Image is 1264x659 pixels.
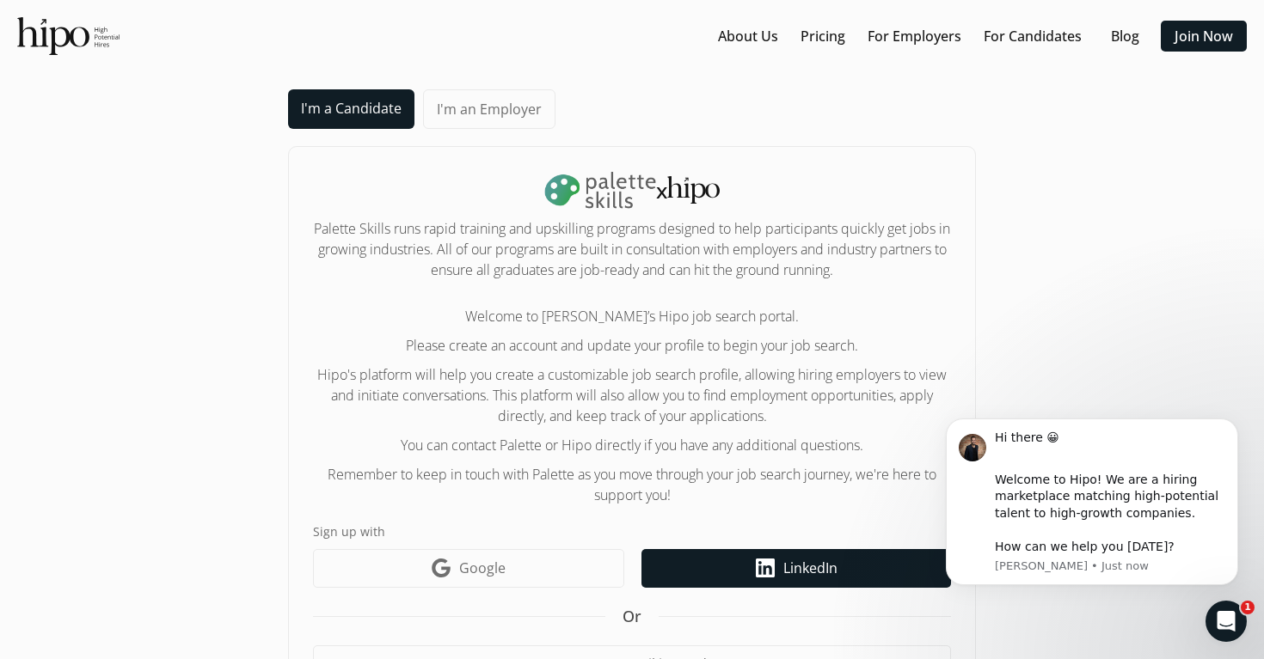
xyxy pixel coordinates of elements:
button: For Employers [861,21,968,52]
p: You can contact Palette or Hipo directly if you have any additional questions. [313,435,951,455]
label: Sign up with [313,522,951,540]
p: Hipo's platform will help you create a customizable job search profile, allowing hiring employers... [313,364,951,426]
iframe: Intercom notifications message [920,393,1264,613]
img: official-logo [17,17,120,55]
a: Google [313,549,624,588]
button: Pricing [794,21,852,52]
img: svg+xml,%3c [667,176,720,204]
span: Or [623,605,641,628]
a: About Us [718,26,778,46]
a: Pricing [801,26,845,46]
a: For Employers [868,26,961,46]
a: Join Now [1175,26,1233,46]
button: Join Now [1161,21,1247,52]
h1: x [313,171,951,210]
h2: Palette Skills runs rapid training and upskilling programs designed to help participants quickly ... [313,218,951,280]
a: I'm an Employer [423,89,555,129]
a: For Candidates [984,26,1082,46]
button: About Us [711,21,785,52]
a: I'm a Candidate [288,89,414,129]
span: 1 [1241,601,1255,614]
img: palette-logo-DLm18L25.png [544,171,656,210]
iframe: Intercom live chat [1206,601,1247,642]
a: LinkedIn [641,549,951,588]
p: Welcome to [PERSON_NAME]’s Hipo job search portal. [313,306,951,326]
p: Please create an account and update your profile to begin your job search. [313,335,951,356]
button: Blog [1097,21,1152,52]
span: Google [459,558,506,578]
p: Remember to keep in touch with Palette as you move through your job search journey, we're here to... [313,464,951,505]
span: LinkedIn [783,558,838,578]
button: For Candidates [977,21,1089,52]
a: Blog [1111,26,1139,46]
